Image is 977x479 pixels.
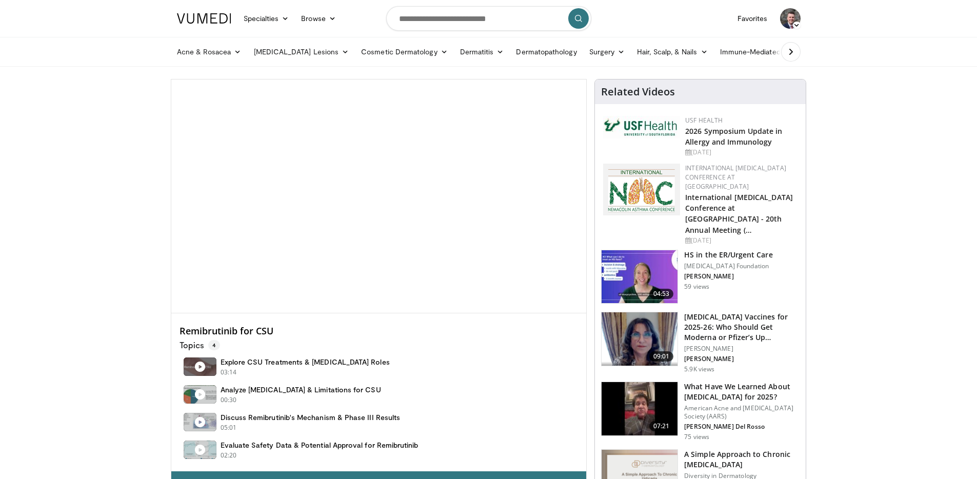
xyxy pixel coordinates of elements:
[177,13,231,24] img: VuMedi Logo
[685,116,723,125] a: USF Health
[685,148,797,157] div: [DATE]
[221,413,401,422] h4: Discuss Remibrutinib's Mechanism & Phase III Results
[714,42,797,62] a: Immune-Mediated
[171,79,587,313] video-js: Video Player
[684,250,772,260] h3: HS in the ER/Urgent Care
[649,351,674,362] span: 09:01
[221,385,381,394] h4: Analyze [MEDICAL_DATA] & Limitations for CSU
[171,42,248,62] a: Acne & Rosacea
[601,86,675,98] h4: Related Videos
[602,382,677,435] img: 9f64b29a-88ef-4441-bd7d-1daa956466a0.150x105_q85_crop-smart_upscale.jpg
[221,441,418,450] h4: Evaluate Safety Data & Potential Approval for Remibrutinib
[510,42,583,62] a: Dermatopathology
[603,116,680,138] img: 6ba8804a-8538-4002-95e7-a8f8012d4a11.png.150x105_q85_autocrop_double_scale_upscale_version-0.2.jpg
[221,357,390,367] h4: Explore CSU Treatments & [MEDICAL_DATA] Roles
[221,423,237,432] p: 05:01
[684,283,709,291] p: 59 views
[685,164,786,191] a: International [MEDICAL_DATA] Conference at [GEOGRAPHIC_DATA]
[295,8,342,29] a: Browse
[355,42,453,62] a: Cosmetic Dermatology
[386,6,591,31] input: Search topics, interventions
[685,126,782,147] a: 2026 Symposium Update in Allergy and Immunology
[221,395,237,405] p: 00:30
[684,312,800,343] h3: [MEDICAL_DATA] Vaccines for 2025-26: Who Should Get Moderna or Pfizer’s Up…
[731,8,774,29] a: Favorites
[649,289,674,299] span: 04:53
[631,42,713,62] a: Hair, Scalp, & Nails
[248,42,355,62] a: [MEDICAL_DATA] Lesions
[684,355,800,363] p: [PERSON_NAME]
[180,340,220,350] p: Topics
[603,164,680,215] img: 9485e4e4-7c5e-4f02-b036-ba13241ea18b.png.150x105_q85_autocrop_double_scale_upscale_version-0.2.png
[454,42,510,62] a: Dermatitis
[208,340,220,350] span: 4
[780,8,801,29] img: Avatar
[583,42,631,62] a: Surgery
[649,421,674,431] span: 07:21
[601,250,800,304] a: 04:53 HS in the ER/Urgent Care [MEDICAL_DATA] Foundation [PERSON_NAME] 59 views
[684,272,772,281] p: [PERSON_NAME]
[684,423,800,431] p: [PERSON_NAME] Del Rosso
[237,8,295,29] a: Specialties
[685,192,793,234] a: International [MEDICAL_DATA] Conference at [GEOGRAPHIC_DATA] - 20th Annual Meeting (…
[684,449,800,470] h3: A Simple Approach to Chronic [MEDICAL_DATA]
[684,404,800,421] p: American Acne and [MEDICAL_DATA] Society (AARS)
[180,326,579,337] h4: Remibrutinib for CSU
[685,236,797,245] div: [DATE]
[602,312,677,366] img: 4e370bb1-17f0-4657-a42f-9b995da70d2f.png.150x105_q85_crop-smart_upscale.png
[684,433,709,441] p: 75 views
[602,250,677,304] img: 0a0b59f9-8b88-4635-b6d0-3655c2695d13.150x105_q85_crop-smart_upscale.jpg
[684,262,772,270] p: [MEDICAL_DATA] Foundation
[221,451,237,460] p: 02:20
[601,382,800,441] a: 07:21 What Have We Learned About [MEDICAL_DATA] for 2025? American Acne and [MEDICAL_DATA] Societ...
[684,365,714,373] p: 5.9K views
[601,312,800,373] a: 09:01 [MEDICAL_DATA] Vaccines for 2025-26: Who Should Get Moderna or Pfizer’s Up… [PERSON_NAME] [...
[684,345,800,353] p: [PERSON_NAME]
[684,382,800,402] h3: What Have We Learned About [MEDICAL_DATA] for 2025?
[221,368,237,377] p: 03:14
